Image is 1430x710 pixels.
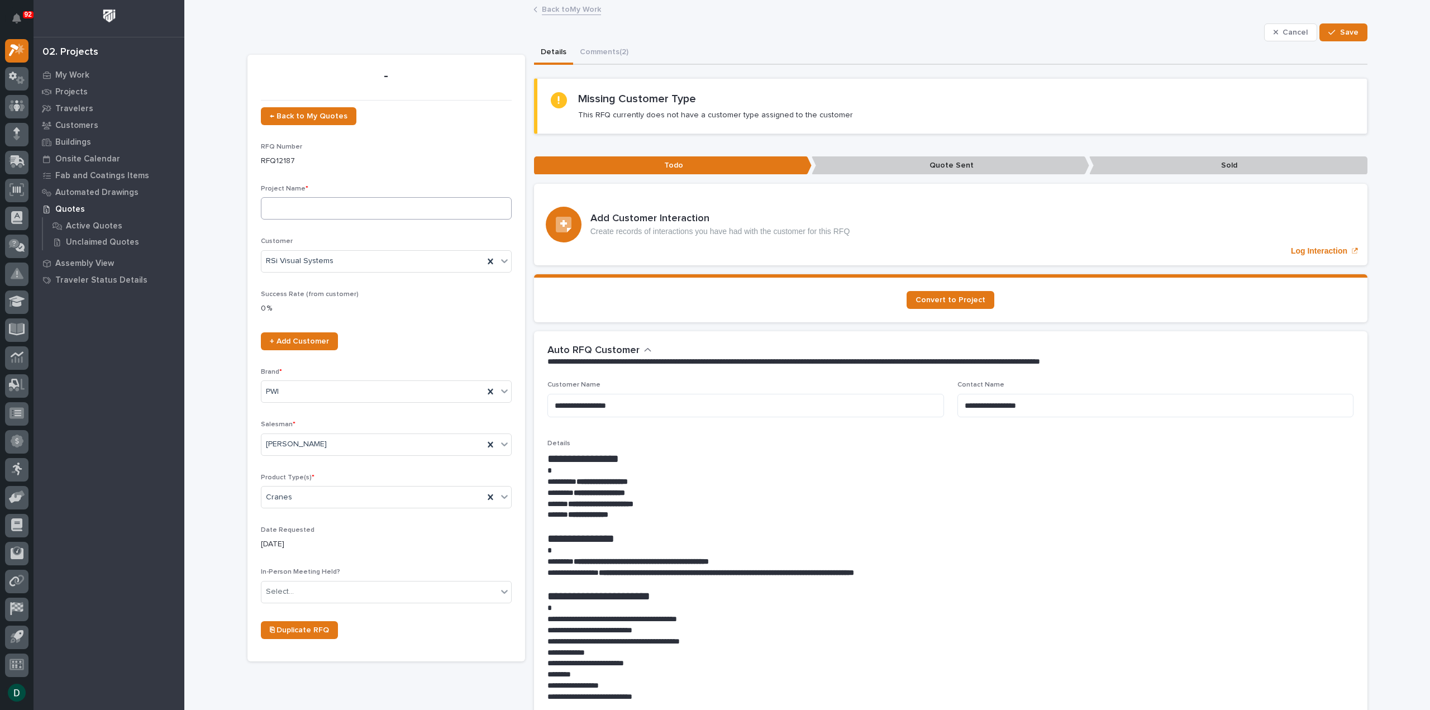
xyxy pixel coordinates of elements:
[573,41,635,65] button: Comments (2)
[266,492,292,503] span: Cranes
[55,70,89,80] p: My Work
[1319,23,1367,41] button: Save
[261,421,295,428] span: Salesman
[55,171,149,181] p: Fab and Coatings Items
[547,440,570,447] span: Details
[34,184,184,201] a: Automated Drawings
[55,188,139,198] p: Automated Drawings
[25,11,32,18] p: 92
[14,13,28,31] div: Notifications92
[957,382,1004,388] span: Contact Name
[578,92,696,106] h2: Missing Customer Type
[34,271,184,288] a: Traveler Status Details
[916,296,985,304] span: Convert to Project
[261,474,314,481] span: Product Type(s)
[534,41,573,65] button: Details
[1291,246,1347,256] p: Log Interaction
[261,107,356,125] a: ← Back to My Quotes
[261,303,512,315] p: 0 %
[34,100,184,117] a: Travelers
[907,291,994,309] a: Convert to Project
[266,255,333,267] span: RSi Visual Systems
[1340,27,1358,37] span: Save
[261,369,282,375] span: Brand
[261,238,293,245] span: Customer
[99,6,120,26] img: Workspace Logo
[261,68,512,84] p: -
[547,382,600,388] span: Customer Name
[270,337,329,345] span: + Add Customer
[43,234,184,250] a: Unclaimed Quotes
[55,104,93,114] p: Travelers
[261,539,512,550] p: [DATE]
[266,439,327,450] span: [PERSON_NAME]
[43,218,184,234] a: Active Quotes
[270,626,329,634] span: ⎘ Duplicate RFQ
[34,201,184,217] a: Quotes
[34,117,184,134] a: Customers
[261,527,314,533] span: Date Requested
[590,213,850,225] h3: Add Customer Interaction
[5,7,28,30] button: Notifications
[5,681,28,704] button: users-avatar
[261,569,340,575] span: In-Person Meeting Held?
[261,144,302,150] span: RFQ Number
[55,87,88,97] p: Projects
[1264,23,1318,41] button: Cancel
[261,291,359,298] span: Success Rate (from customer)
[534,156,812,175] p: Todo
[266,586,294,598] div: Select...
[34,255,184,271] a: Assembly View
[578,110,853,120] p: This RFQ currently does not have a customer type assigned to the customer
[261,332,338,350] a: + Add Customer
[55,121,98,131] p: Customers
[55,137,91,147] p: Buildings
[34,150,184,167] a: Onsite Calendar
[590,227,850,236] p: Create records of interactions you have had with the customer for this RFQ
[547,345,652,357] button: Auto RFQ Customer
[34,83,184,100] a: Projects
[266,386,279,398] span: PWI
[55,204,85,215] p: Quotes
[261,185,308,192] span: Project Name
[55,275,147,285] p: Traveler Status Details
[34,167,184,184] a: Fab and Coatings Items
[261,155,512,167] p: RFQ12187
[34,134,184,150] a: Buildings
[534,184,1367,265] a: Log Interaction
[55,154,120,164] p: Onsite Calendar
[547,345,640,357] h2: Auto RFQ Customer
[1089,156,1367,175] p: Sold
[34,66,184,83] a: My Work
[66,221,122,231] p: Active Quotes
[55,259,114,269] p: Assembly View
[812,156,1089,175] p: Quote Sent
[261,621,338,639] a: ⎘ Duplicate RFQ
[66,237,139,247] p: Unclaimed Quotes
[42,46,98,59] div: 02. Projects
[270,112,347,120] span: ← Back to My Quotes
[542,2,601,15] a: Back toMy Work
[1283,27,1308,37] span: Cancel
